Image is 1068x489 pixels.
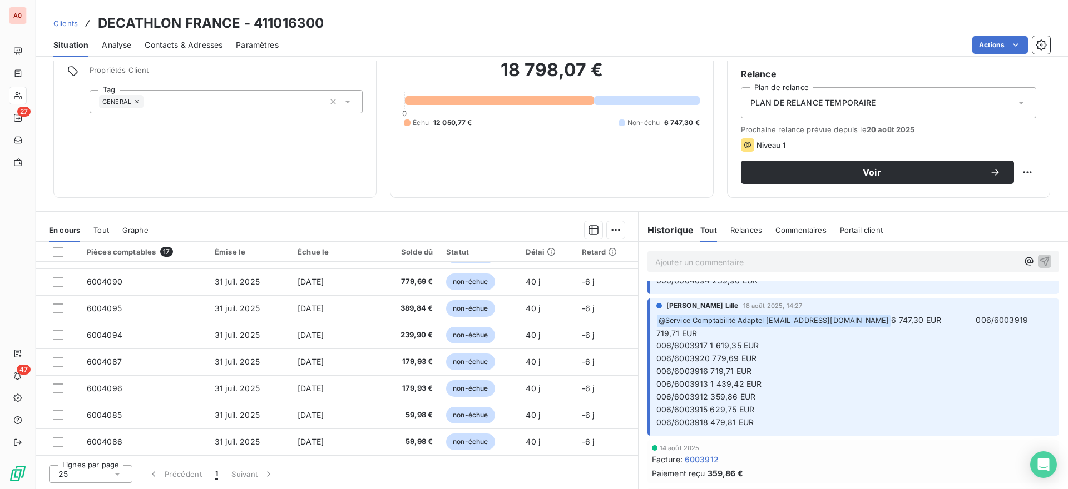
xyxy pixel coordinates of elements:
[664,118,700,128] span: 6 747,30 €
[741,125,1036,134] span: Prochaine relance prévue depuis le
[775,226,827,234] span: Commentaires
[215,383,260,393] span: 31 juil. 2025
[708,467,743,479] span: 359,86 €
[298,410,324,420] span: [DATE]
[58,468,68,480] span: 25
[685,453,719,465] span: 6003912
[380,436,433,447] span: 59,98 €
[741,161,1014,184] button: Voir
[87,330,122,340] span: 6004094
[652,453,683,465] span: Facture :
[215,437,260,446] span: 31 juil. 2025
[627,118,660,128] span: Non-échu
[53,19,78,28] span: Clients
[93,226,109,234] span: Tout
[446,273,495,290] span: non-échue
[526,247,568,256] div: Délai
[639,223,694,237] h6: Historique
[526,330,540,340] span: 40 j
[209,462,225,486] button: 1
[53,18,78,29] a: Clients
[215,330,260,340] span: 31 juil. 2025
[840,226,883,234] span: Portail client
[582,437,595,446] span: -6 j
[380,356,433,367] span: 179,93 €
[298,303,324,313] span: [DATE]
[102,98,131,105] span: GENERAL
[298,330,324,340] span: [DATE]
[446,300,495,317] span: non-échue
[17,365,31,375] span: 47
[413,118,429,128] span: Échu
[750,97,876,108] span: PLAN DE RELANCE TEMPORAIRE
[526,277,540,286] span: 40 j
[298,247,367,256] div: Échue le
[656,405,754,414] span: 006/6003915 629,75 EUR
[49,226,80,234] span: En cours
[215,410,260,420] span: 31 juil. 2025
[225,462,281,486] button: Suivant
[1030,451,1057,478] div: Open Intercom Messenger
[98,13,324,33] h3: DECATHLON FRANCE - 411016300
[380,303,433,314] span: 389,84 €
[87,303,122,313] span: 6004095
[656,392,755,401] span: 006/6003912 359,86 EUR
[582,247,631,256] div: Retard
[657,315,891,327] span: @ Service Comptabilité Adaptel [EMAIL_ADDRESS][DOMAIN_NAME]
[446,380,495,397] span: non-échue
[656,417,754,427] span: 006/6003918 479,81 EUR
[145,39,222,51] span: Contacts & Adresses
[380,330,433,341] span: 239,90 €
[656,366,751,376] span: 006/6003916 719,71 EUR
[298,437,324,446] span: [DATE]
[446,407,495,423] span: non-échue
[90,66,363,81] span: Propriétés Client
[446,353,495,370] span: non-échue
[741,67,1036,81] h6: Relance
[87,277,122,286] span: 6004090
[87,383,122,393] span: 6004096
[582,303,595,313] span: -6 j
[53,39,88,51] span: Situation
[526,357,540,366] span: 40 j
[215,468,218,480] span: 1
[298,357,324,366] span: [DATE]
[102,39,131,51] span: Analyse
[433,118,472,128] span: 12 050,77 €
[656,353,756,363] span: 006/6003920 779,69 EUR
[756,141,785,149] span: Niveau 1
[298,383,324,393] span: [DATE]
[446,247,512,256] div: Statut
[9,7,27,24] div: A0
[656,315,1031,338] span: 6 747,30 EUR 006/6003919 719,71 EUR
[215,247,284,256] div: Émise le
[446,327,495,343] span: non-échue
[404,59,699,92] h2: 18 798,07 €
[160,247,172,257] span: 17
[754,168,990,177] span: Voir
[582,383,595,393] span: -6 j
[141,462,209,486] button: Précédent
[660,445,700,451] span: 14 août 2025
[582,330,595,340] span: -6 j
[700,226,717,234] span: Tout
[87,247,201,257] div: Pièces comptables
[582,277,595,286] span: -6 j
[972,36,1028,54] button: Actions
[380,276,433,287] span: 779,69 €
[526,437,540,446] span: 40 j
[526,383,540,393] span: 40 j
[730,226,762,234] span: Relances
[526,303,540,313] span: 40 j
[656,341,759,350] span: 006/6003917 1 619,35 EUR
[17,107,31,117] span: 27
[298,277,324,286] span: [DATE]
[656,276,758,285] span: 006/6004094 239,90 EUR
[144,97,152,107] input: Ajouter une valeur
[215,277,260,286] span: 31 juil. 2025
[582,357,595,366] span: -6 j
[122,226,149,234] span: Graphe
[380,247,433,256] div: Solde dû
[87,410,122,420] span: 6004085
[380,410,433,421] span: 59,98 €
